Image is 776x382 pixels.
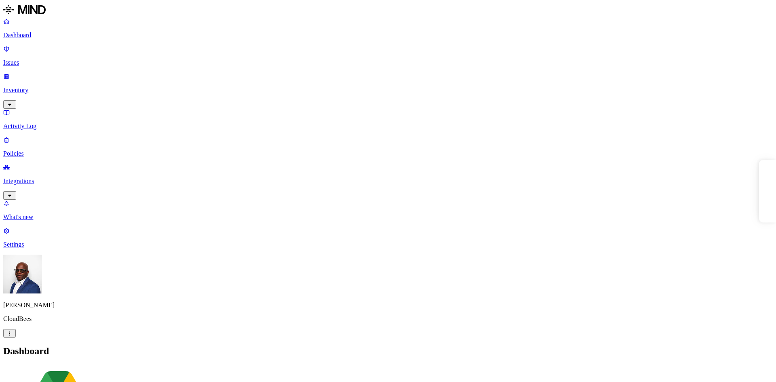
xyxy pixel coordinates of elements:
p: Inventory [3,87,773,94]
a: Policies [3,136,773,157]
a: Inventory [3,73,773,108]
a: Dashboard [3,18,773,39]
p: Integrations [3,177,773,185]
a: What's new [3,200,773,221]
a: Settings [3,227,773,248]
img: Gregory Thomas [3,255,42,293]
a: MIND [3,3,773,18]
p: What's new [3,213,773,221]
a: Activity Log [3,109,773,130]
img: MIND [3,3,46,16]
h2: Dashboard [3,346,773,357]
p: Dashboard [3,32,773,39]
p: Activity Log [3,122,773,130]
p: Issues [3,59,773,66]
p: CloudBees [3,315,773,323]
a: Integrations [3,164,773,198]
iframe: Marker.io feedback button [759,160,776,222]
p: Settings [3,241,773,248]
a: Issues [3,45,773,66]
p: Policies [3,150,773,157]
